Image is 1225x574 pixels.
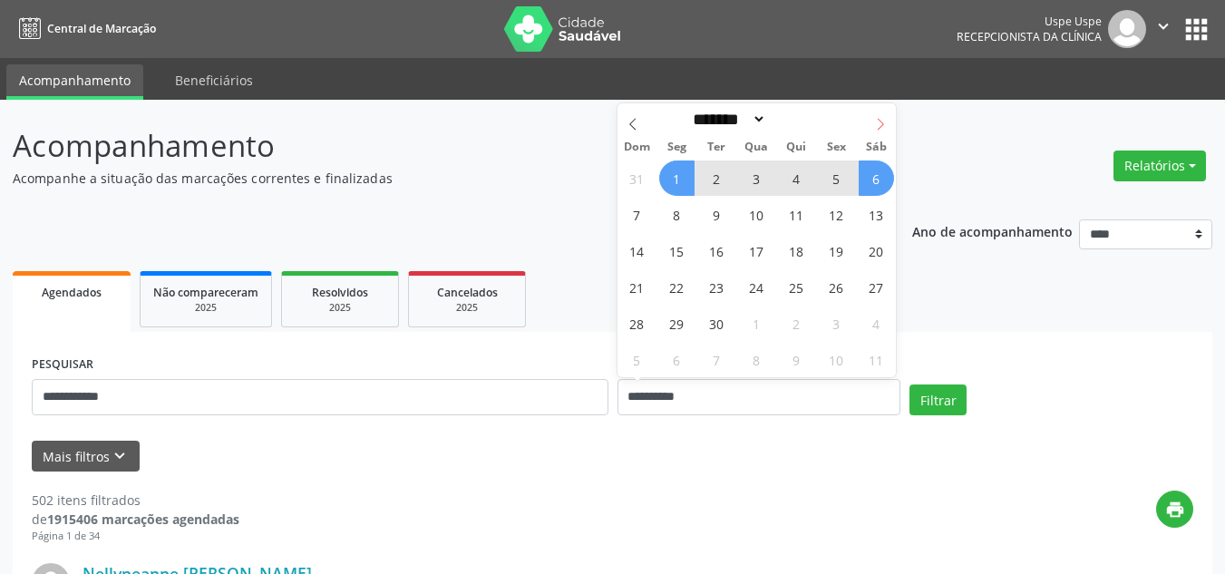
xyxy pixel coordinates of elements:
span: Setembro 13, 2025 [859,197,894,232]
span: Outubro 5, 2025 [619,342,655,377]
span: Ter [696,141,736,153]
span: Setembro 10, 2025 [739,197,774,232]
span: Setembro 19, 2025 [819,233,854,268]
span: Setembro 15, 2025 [659,233,695,268]
span: Qua [736,141,776,153]
div: 2025 [295,301,385,315]
span: Setembro 6, 2025 [859,161,894,196]
span: Outubro 10, 2025 [819,342,854,377]
span: Dom [617,141,657,153]
span: Outubro 11, 2025 [859,342,894,377]
div: 2025 [422,301,512,315]
a: Beneficiários [162,64,266,96]
select: Month [687,110,767,129]
div: 2025 [153,301,258,315]
span: Setembro 12, 2025 [819,197,854,232]
span: Setembro 25, 2025 [779,269,814,305]
span: Setembro 11, 2025 [779,197,814,232]
span: Outubro 8, 2025 [739,342,774,377]
span: Setembro 28, 2025 [619,306,655,341]
span: Outubro 2, 2025 [779,306,814,341]
i: keyboard_arrow_down [110,446,130,466]
div: Página 1 de 34 [32,529,239,544]
span: Setembro 5, 2025 [819,161,854,196]
input: Year [766,110,826,129]
p: Acompanhe a situação das marcações correntes e finalizadas [13,169,852,188]
span: Outubro 4, 2025 [859,306,894,341]
span: Central de Marcação [47,21,156,36]
span: Agosto 31, 2025 [619,161,655,196]
span: Recepcionista da clínica [957,29,1102,44]
button: Relatórios [1113,151,1206,181]
strong: 1915406 marcações agendadas [47,511,239,528]
span: Outubro 9, 2025 [779,342,814,377]
span: Outubro 1, 2025 [739,306,774,341]
button:  [1146,10,1181,48]
div: Uspe Uspe [957,14,1102,29]
span: Setembro 27, 2025 [859,269,894,305]
span: Setembro 8, 2025 [659,197,695,232]
span: Outubro 3, 2025 [819,306,854,341]
i:  [1153,16,1173,36]
span: Setembro 18, 2025 [779,233,814,268]
span: Setembro 17, 2025 [739,233,774,268]
span: Setembro 14, 2025 [619,233,655,268]
span: Cancelados [437,285,498,300]
button: apps [1181,14,1212,45]
span: Sex [816,141,856,153]
span: Setembro 23, 2025 [699,269,734,305]
span: Setembro 16, 2025 [699,233,734,268]
button: Filtrar [909,384,967,415]
span: Setembro 9, 2025 [699,197,734,232]
span: Setembro 4, 2025 [779,161,814,196]
span: Setembro 1, 2025 [659,161,695,196]
span: Setembro 30, 2025 [699,306,734,341]
span: Qui [776,141,816,153]
a: Acompanhamento [6,64,143,100]
span: Setembro 20, 2025 [859,233,894,268]
span: Setembro 24, 2025 [739,269,774,305]
span: Setembro 7, 2025 [619,197,655,232]
label: PESQUISAR [32,351,93,379]
span: Setembro 2, 2025 [699,161,734,196]
span: Não compareceram [153,285,258,300]
button: Mais filtroskeyboard_arrow_down [32,441,140,472]
span: Resolvidos [312,285,368,300]
a: Central de Marcação [13,14,156,44]
span: Setembro 22, 2025 [659,269,695,305]
span: Setembro 26, 2025 [819,269,854,305]
span: Outubro 6, 2025 [659,342,695,377]
span: Agendados [42,285,102,300]
i: print [1165,500,1185,520]
span: Outubro 7, 2025 [699,342,734,377]
img: img [1108,10,1146,48]
button: print [1156,491,1193,528]
span: Setembro 3, 2025 [739,161,774,196]
p: Acompanhamento [13,123,852,169]
div: 502 itens filtrados [32,491,239,510]
span: Sáb [856,141,896,153]
span: Setembro 21, 2025 [619,269,655,305]
span: Seg [656,141,696,153]
span: Setembro 29, 2025 [659,306,695,341]
div: de [32,510,239,529]
p: Ano de acompanhamento [912,219,1073,242]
